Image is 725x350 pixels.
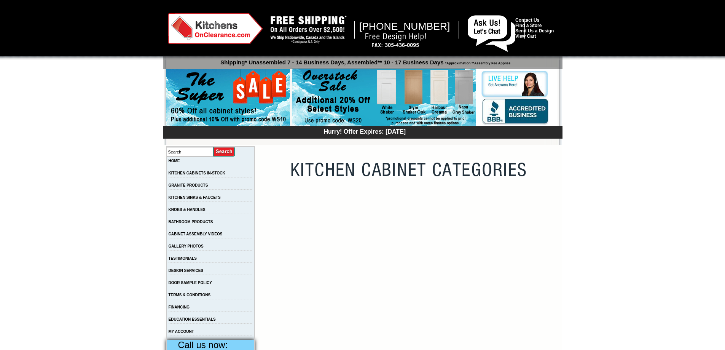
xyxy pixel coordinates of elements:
a: DESIGN SERVICES [169,268,204,273]
a: Send Us a Design [515,28,554,34]
input: Submit [214,147,235,157]
a: TERMS & CONDITIONS [169,293,211,297]
a: TESTIMONIALS [169,256,197,261]
a: FINANCING [169,305,190,309]
a: View Cart [515,34,536,39]
a: KITCHEN CABINETS IN-STOCK [169,171,225,175]
img: Kitchens on Clearance Logo [168,13,263,44]
span: *Approximation **Assembly Fee Applies [444,59,511,65]
a: MY ACCOUNT [169,329,194,334]
a: BATHROOM PRODUCTS [169,220,213,224]
span: [PHONE_NUMBER] [359,21,450,32]
a: DOOR SAMPLE POLICY [169,281,212,285]
a: Find a Store [515,23,542,28]
a: Contact Us [515,18,539,23]
span: Call us now: [178,340,228,350]
a: EDUCATION ESSENTIALS [169,317,216,321]
a: GRANITE PRODUCTS [169,183,208,187]
a: KITCHEN SINKS & FAUCETS [169,195,221,200]
a: KNOBS & HANDLES [169,208,206,212]
a: CABINET ASSEMBLY VIDEOS [169,232,223,236]
a: GALLERY PHOTOS [169,244,204,248]
a: HOME [169,159,180,163]
p: Shipping* Unassembled 7 - 14 Business Days, Assembled** 10 - 17 Business Days [167,56,562,66]
div: Hurry! Offer Expires: [DATE] [167,127,562,135]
